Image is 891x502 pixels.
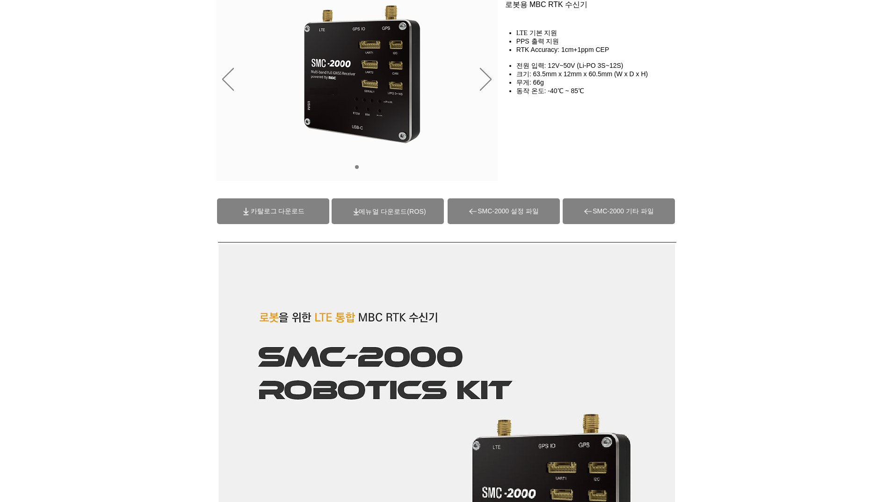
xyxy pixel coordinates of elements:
span: SMC-2000 설정 파일 [478,207,539,216]
button: 이전 [222,68,234,92]
a: SMC-2000 기타 파일 [563,198,675,224]
iframe: Wix Chat [783,462,891,502]
span: SMC-2000 기타 파일 [593,207,654,216]
a: SMC-2000 설정 파일 [448,198,560,224]
img: 대지 2.png [301,5,423,145]
a: (ROS)메뉴얼 다운로드 [359,208,426,215]
span: 무게: 66g [516,79,544,86]
nav: 슬라이드 [352,165,362,169]
span: RTK Accuracy: 1cm+1ppm CEP [516,46,609,53]
span: 전원 입력: 12V~50V (Li-PO 3S~12S) [516,62,623,69]
button: 다음 [480,68,492,92]
span: 동작 온도: -40℃ ~ 85℃ [516,87,584,95]
a: 01 [355,165,359,169]
span: 크기: 63.5mm x 12mm x 60.5mm (W x D x H) [516,70,648,78]
a: 카탈로그 다운로드 [217,198,329,224]
span: 카탈로그 다운로드 [251,207,305,216]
